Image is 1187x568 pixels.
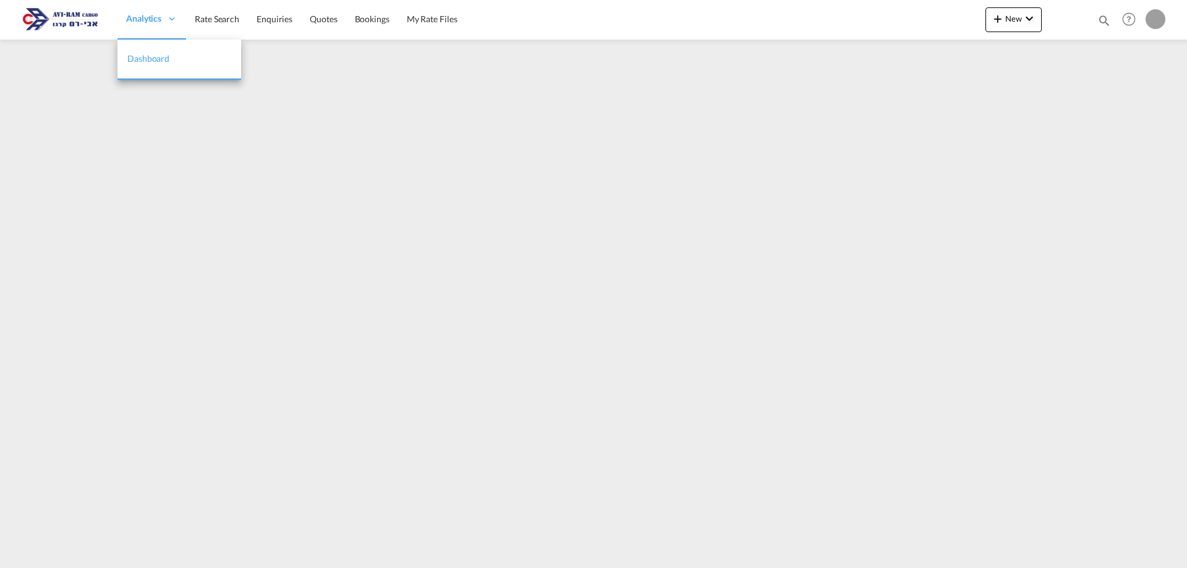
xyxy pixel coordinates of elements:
[257,14,292,24] span: Enquiries
[1022,11,1037,26] md-icon: icon-chevron-down
[127,53,169,64] span: Dashboard
[985,7,1042,32] button: icon-plus 400-fgNewicon-chevron-down
[117,40,241,80] a: Dashboard
[355,14,389,24] span: Bookings
[1118,9,1146,31] div: Help
[990,14,1037,23] span: New
[310,14,337,24] span: Quotes
[1097,14,1111,27] md-icon: icon-magnify
[126,12,161,25] span: Analytics
[19,6,102,33] img: 166978e0a5f911edb4280f3c7a976193.png
[990,11,1005,26] md-icon: icon-plus 400-fg
[195,14,239,24] span: Rate Search
[1097,14,1111,32] div: icon-magnify
[1118,9,1139,30] span: Help
[407,14,457,24] span: My Rate Files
